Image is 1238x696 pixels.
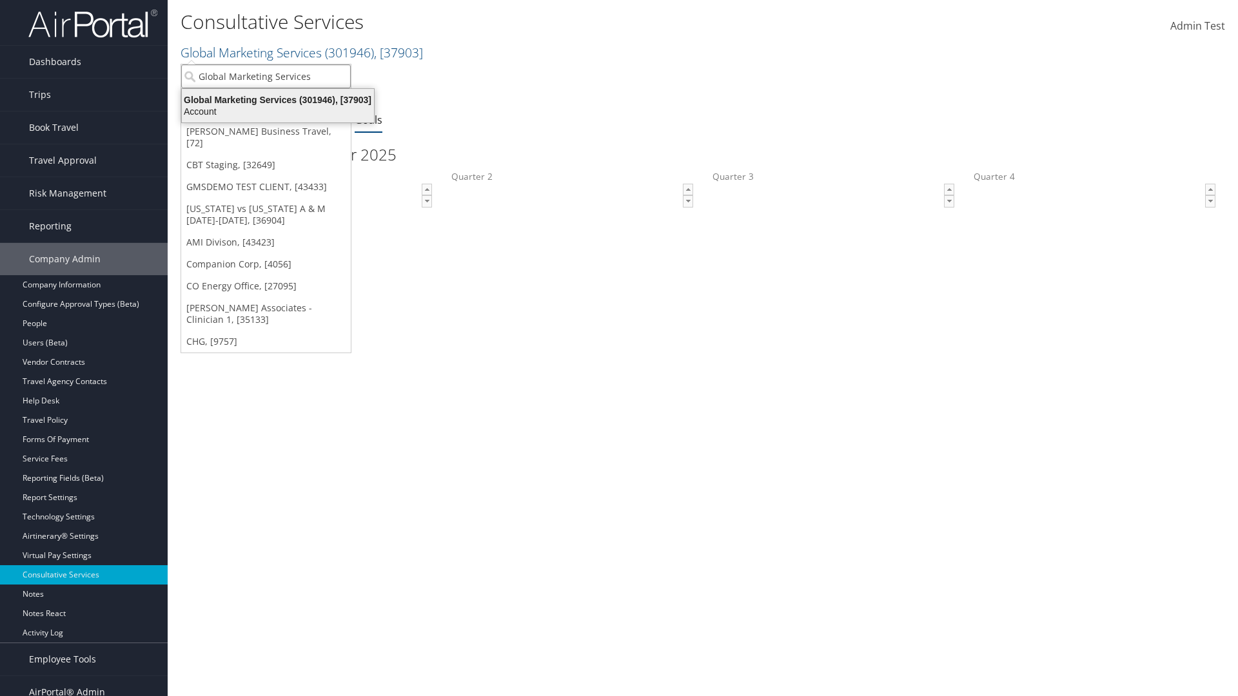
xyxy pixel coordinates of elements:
[974,170,1215,217] label: Quarter 4
[29,643,96,675] span: Employee Tools
[944,184,954,196] a: ▲
[181,8,877,35] h1: Consultative Services
[181,64,351,88] input: Search Accounts
[181,176,351,198] a: GMSDEMO TEST CLIENT, [43433]
[29,243,101,275] span: Company Admin
[29,111,79,144] span: Book Travel
[181,121,351,154] a: [PERSON_NAME] Business Travel, [72]
[325,44,374,61] span: ( 301946 )
[683,184,694,195] span: ▲
[945,184,955,195] span: ▲
[1170,6,1225,46] a: Admin Test
[1205,184,1215,196] a: ▲
[29,144,97,177] span: Travel Approval
[945,196,955,206] span: ▼
[712,170,954,217] label: Quarter 3
[29,46,81,78] span: Dashboards
[174,94,382,106] div: Global Marketing Services (301946), [37903]
[422,184,432,196] a: ▲
[181,275,351,297] a: CO Energy Office, [27095]
[355,113,382,127] a: Goals
[28,8,157,39] img: airportal-logo.png
[422,195,432,208] a: ▼
[374,44,423,61] span: , [ 37903 ]
[190,144,1215,166] h2: Proactive Time Goals for 2025
[1206,196,1216,206] span: ▼
[181,331,351,353] a: CHG, [9757]
[1170,19,1225,33] span: Admin Test
[174,106,382,117] div: Account
[29,177,106,209] span: Risk Management
[181,198,351,231] a: [US_STATE] vs [US_STATE] A & M [DATE]-[DATE], [36904]
[944,195,954,208] a: ▼
[422,196,433,206] span: ▼
[181,253,351,275] a: Companion Corp, [4056]
[1205,195,1215,208] a: ▼
[683,184,693,196] a: ▲
[422,184,433,195] span: ▲
[451,170,693,217] label: Quarter 2
[181,44,423,61] a: Global Marketing Services
[181,297,351,331] a: [PERSON_NAME] Associates - Clinician 1, [35133]
[29,210,72,242] span: Reporting
[1206,184,1216,195] span: ▲
[181,154,351,176] a: CBT Staging, [32649]
[181,231,351,253] a: AMI Divison, [43423]
[683,195,693,208] a: ▼
[29,79,51,111] span: Trips
[683,196,694,206] span: ▼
